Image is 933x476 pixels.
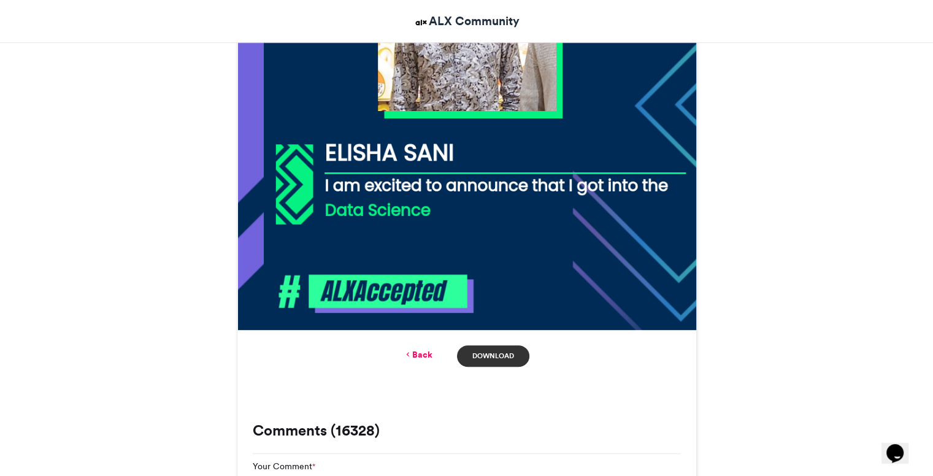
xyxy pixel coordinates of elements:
[881,427,921,464] iframe: chat widget
[413,12,520,30] a: ALX Community
[413,15,429,30] img: ALX Community
[253,423,681,438] h3: Comments (16328)
[457,345,529,367] a: Download
[404,348,432,361] a: Back
[253,460,315,473] label: Your Comment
